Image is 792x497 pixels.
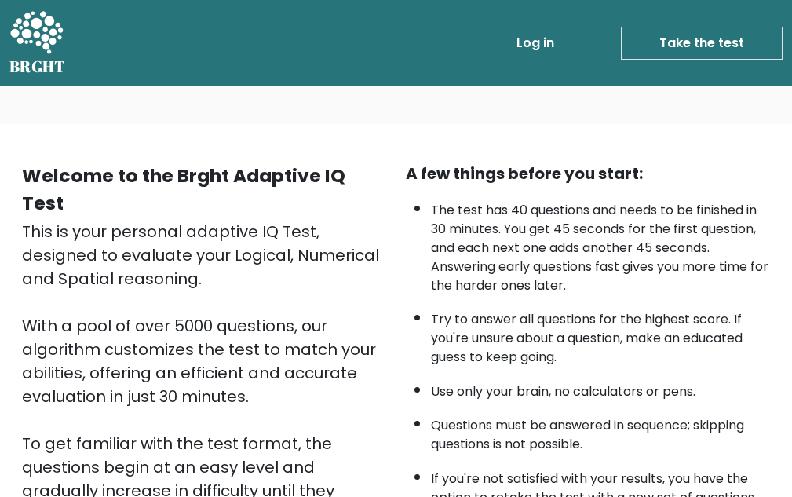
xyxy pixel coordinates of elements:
[9,57,66,76] h5: BRGHT
[9,6,66,80] a: BRGHT
[22,163,345,216] b: Welcome to the Brght Adaptive IQ Test
[406,162,771,185] div: A few things before you start:
[431,193,771,295] li: The test has 40 questions and needs to be finished in 30 minutes. You get 45 seconds for the firs...
[621,27,783,60] a: Take the test
[431,408,771,454] li: Questions must be answered in sequence; skipping questions is not possible.
[510,27,560,59] a: Log in
[431,375,771,401] li: Use only your brain, no calculators or pens.
[431,302,771,367] li: Try to answer all questions for the highest score. If you're unsure about a question, make an edu...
